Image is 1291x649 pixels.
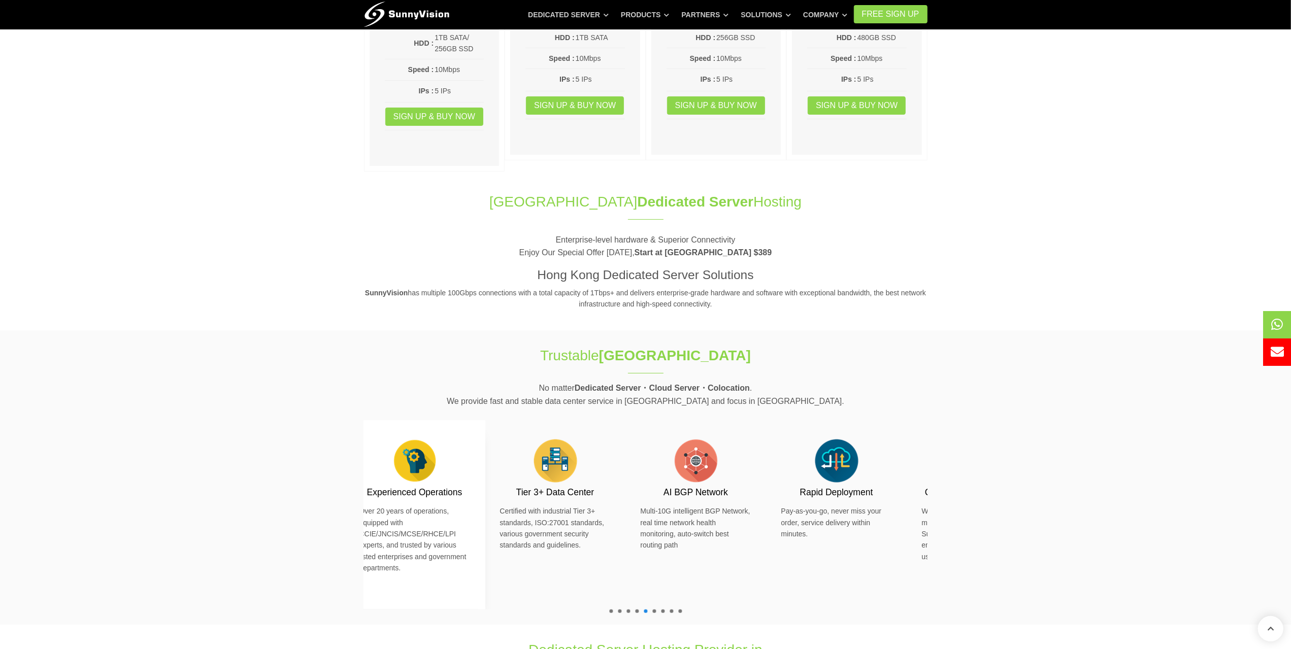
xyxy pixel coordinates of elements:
h3: Tier 3+ Data Center [500,486,611,499]
b: HDD : [696,33,715,42]
p: With high quality bare-metal manufacturers like Dell and Supermicro, hardware stability ensure hi... [922,505,1033,562]
a: Sign up & Buy Now [385,108,483,126]
td: 1TB SATA/ 256GB SSD [434,31,484,55]
b: HDD : [837,33,856,42]
td: 256GB SSD [716,31,766,44]
b: IPs : [559,75,575,83]
h3: Hong Kong Dedicated Server Solutions [364,266,928,284]
b: Speed : [549,54,575,62]
b: IPs : [419,87,434,95]
a: Company [803,6,848,24]
strong: Dedicated Server・Cloud Server・Colocation [575,384,750,392]
a: Sign up & Buy Now [526,96,624,115]
h3: AI BGP Network [641,486,751,499]
img: flat-ai.png [389,435,440,486]
img: flat-cloud-in-out.png [811,435,862,486]
strong: Start at [GEOGRAPHIC_DATA] $389 [635,248,772,257]
p: Multi-10G intelligent BGP Network, real time network health monitoring, auto-switch best routing ... [641,505,751,551]
td: 1TB SATA [575,31,625,44]
b: Speed : [831,54,856,62]
b: Speed : [690,54,716,62]
b: HDD : [414,39,434,47]
img: flat-server.png [530,435,581,486]
h3: Rapid Deployment [781,486,892,499]
h3: Quality Brands Bare-Metal [922,486,1033,499]
p: No matter . We provide fast and stable data center service in [GEOGRAPHIC_DATA] and focus in [GEO... [364,382,928,407]
td: 5 IPs [716,73,766,85]
p: Over 20 years of operations, equipped with CCIE/JNCIS/MCSE/RHCE/LPI experts, and trusted by vario... [359,505,470,573]
a: Products [621,6,670,24]
a: FREE Sign Up [854,5,928,23]
td: 5 IPs [434,85,484,97]
td: 10Mbps [434,63,484,76]
b: HDD : [555,33,575,42]
td: 5 IPs [575,73,625,85]
td: 10Mbps [575,52,625,64]
strong: SunnyVision [365,289,408,297]
td: 5 IPs [857,73,907,85]
img: flat-internet.png [671,435,721,486]
h1: Trustable [477,346,815,365]
b: IPs : [841,75,856,83]
b: Speed : [408,65,434,74]
a: Solutions [741,6,791,24]
h3: Experienced Operations [359,486,470,499]
p: Enterprise-level hardware & Superior Connectivity Enjoy Our Special Offer [DATE], [364,233,928,259]
a: Partners [682,6,729,24]
p: Pay-as-you-go, never miss your order, service delivery within minutes. [781,505,892,539]
td: 480GB SSD [857,31,907,44]
span: Dedicated Server [637,194,753,210]
b: IPs : [701,75,716,83]
p: has multiple 100Gbps connections with a total capacity of 1Tbps+ and delivers enterprise-grade ha... [364,287,928,310]
a: Dedicated Server [528,6,609,24]
a: Sign up & Buy Now [667,96,765,115]
td: 10Mbps [716,52,766,64]
p: Certified with industrial Tier 3+ standards, ISO:27001 standards, various government security sta... [500,505,611,551]
strong: [GEOGRAPHIC_DATA] [599,348,751,363]
h1: [GEOGRAPHIC_DATA] Hosting [364,192,928,212]
a: Sign up & Buy Now [808,96,906,115]
td: 10Mbps [857,52,907,64]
